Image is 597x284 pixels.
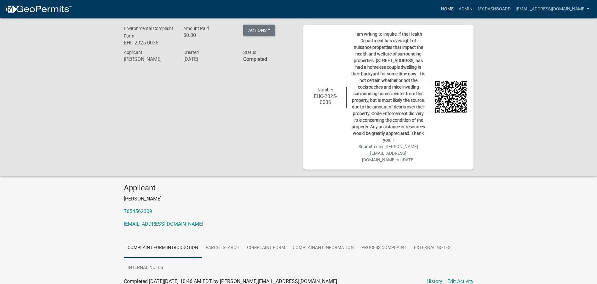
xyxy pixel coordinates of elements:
img: QR code [435,81,467,113]
a: External Notes [410,238,454,258]
span: Created [183,50,199,55]
span: Number [318,87,333,92]
button: Actions [243,25,275,36]
h6: EHC-2025-0036 [124,40,174,46]
a: Complainant Information [289,238,358,258]
a: Process Complaint [358,238,410,258]
a: Home [439,3,456,15]
h6: EHC-2025-0036 [310,93,342,105]
a: Complaint Form [243,238,289,258]
a: Admin [456,3,475,15]
h6: [DATE] [183,56,234,62]
a: [EMAIL_ADDRESS][DOMAIN_NAME] [513,3,592,15]
h6: $0.00 [183,32,234,38]
a: Internal Notes [124,258,167,278]
h6: [PERSON_NAME] [124,56,174,62]
h4: Applicant [124,183,474,193]
a: 7654562309 [124,208,152,214]
a: Parcel search [202,238,243,258]
a: [EMAIL_ADDRESS][DOMAIN_NAME] [124,221,203,227]
a: Complaint Form Introduction [124,238,202,258]
span: Environmental Complaint Form [124,26,173,38]
a: My Dashboard [475,3,513,15]
span: by [PERSON_NAME][EMAIL_ADDRESS][DOMAIN_NAME] [362,144,418,162]
strong: Completed [243,56,267,62]
span: Applicant [124,50,142,55]
span: Status [243,50,256,55]
p: [PERSON_NAME] [124,195,474,203]
span: Amount Paid [183,26,209,31]
span: Submitted on [DATE] [359,144,418,162]
span: I am writing to inquire, if the Health Department has oversight of nuisance properties that impac... [351,32,425,142]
